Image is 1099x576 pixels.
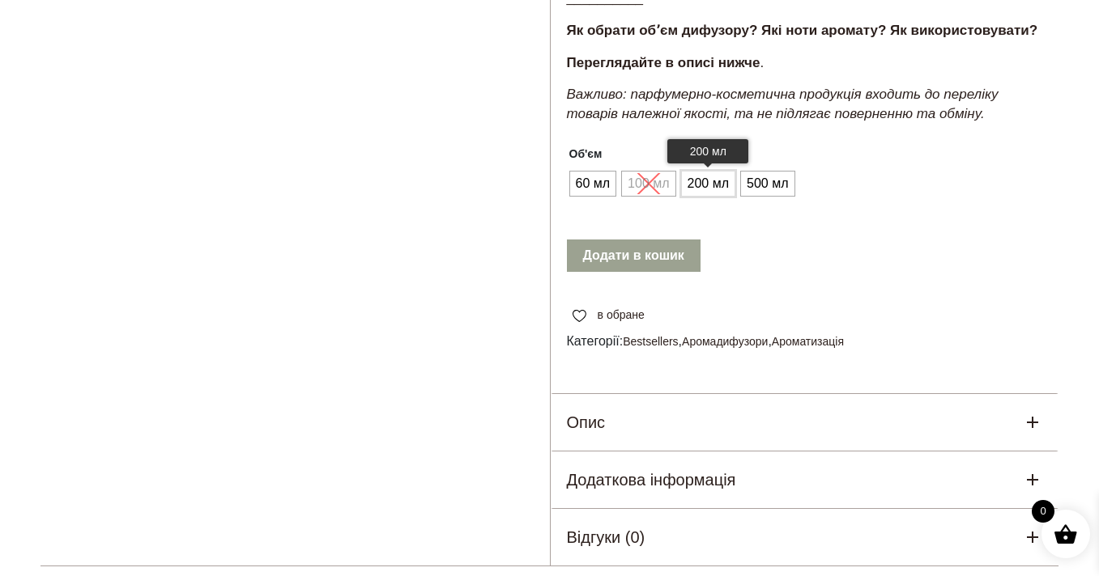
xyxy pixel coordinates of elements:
[623,335,678,348] a: Bestsellers
[598,307,645,324] span: в обране
[741,172,794,196] li: 500 мл
[567,410,606,434] h5: Опис
[567,332,1043,351] span: Категорії: , ,
[682,335,768,348] a: Аромадифузори
[567,468,736,492] h5: Додаткова інформація
[682,172,735,196] li: 200 мл
[1032,500,1054,523] span: 0
[570,172,616,196] li: 60 мл
[567,307,650,324] a: в обране
[572,171,615,197] span: 60 мл
[567,55,760,70] strong: Переглядайте в описі нижче
[573,310,586,323] img: unfavourite.svg
[569,141,603,167] label: Об'єм
[567,23,1038,38] strong: Як обрати обʼєм дифузору? Які ноти аромату? Як використовувати?
[567,239,701,272] button: Додати в кошик
[772,335,844,348] a: Ароматизація
[567,53,1043,73] p: .
[567,87,999,121] em: Важливо: парфумерно-косметична продукція входить до переліку товарів належної якості, та не підля...
[743,171,792,197] span: 500 мл
[567,525,645,549] h5: Відгуки (0)
[684,171,733,197] span: 200 мл
[567,168,794,199] ul: Об'єм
